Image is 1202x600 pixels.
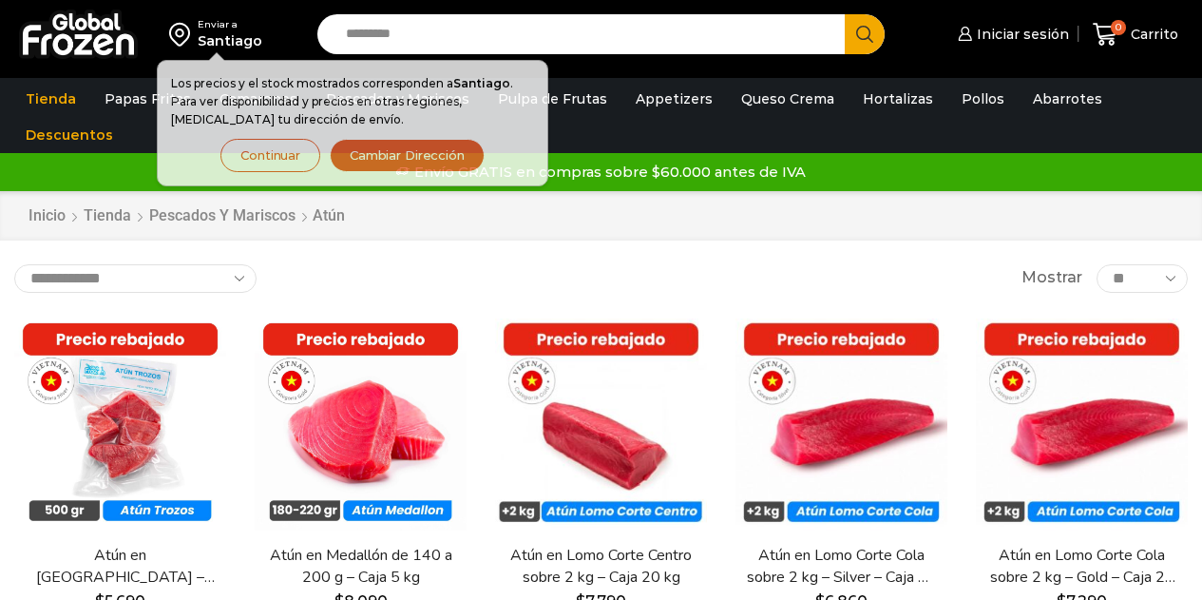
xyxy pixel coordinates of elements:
[845,14,885,54] button: Search button
[952,81,1014,117] a: Pollos
[1088,12,1183,57] a: 0 Carrito
[198,18,262,31] div: Enviar a
[746,545,937,589] a: Atún en Lomo Corte Cola sobre 2 kg – Silver – Caja 20 kg
[1111,20,1126,35] span: 0
[169,18,198,50] img: address-field-icon.svg
[488,81,617,117] a: Pulpa de Frutas
[953,15,1069,53] a: Iniciar sesión
[16,81,86,117] a: Tienda
[25,545,216,589] a: Atún en [GEOGRAPHIC_DATA] – Caja 10 kg
[506,545,696,589] a: Atún en Lomo Corte Centro sobre 2 kg – Caja 20 kg
[972,25,1069,44] span: Iniciar sesión
[83,205,132,227] a: Tienda
[986,545,1177,589] a: Atún en Lomo Corte Cola sobre 2 kg – Gold – Caja 20 kg
[16,117,123,153] a: Descuentos
[28,205,67,227] a: Inicio
[14,264,257,293] select: Pedido de la tienda
[198,31,262,50] div: Santiago
[95,81,200,117] a: Papas Fritas
[265,545,456,589] a: Atún en Medallón de 140 a 200 g – Caja 5 kg
[1023,81,1112,117] a: Abarrotes
[330,139,485,172] button: Cambiar Dirección
[220,139,320,172] button: Continuar
[313,206,345,224] h1: Atún
[853,81,943,117] a: Hortalizas
[732,81,844,117] a: Queso Crema
[1126,25,1178,44] span: Carrito
[626,81,722,117] a: Appetizers
[1021,267,1082,289] span: Mostrar
[28,205,345,227] nav: Breadcrumb
[453,76,510,90] strong: Santiago
[171,74,534,129] p: Los precios y el stock mostrados corresponden a . Para ver disponibilidad y precios en otras regi...
[148,205,296,227] a: Pescados y Mariscos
